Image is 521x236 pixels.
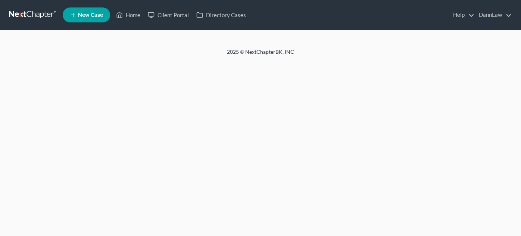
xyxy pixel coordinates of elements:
[193,8,250,22] a: Directory Cases
[112,8,144,22] a: Home
[48,48,473,62] div: 2025 © NextChapterBK, INC
[144,8,193,22] a: Client Portal
[449,8,474,22] a: Help
[475,8,512,22] a: DannLaw
[63,7,110,22] new-legal-case-button: New Case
